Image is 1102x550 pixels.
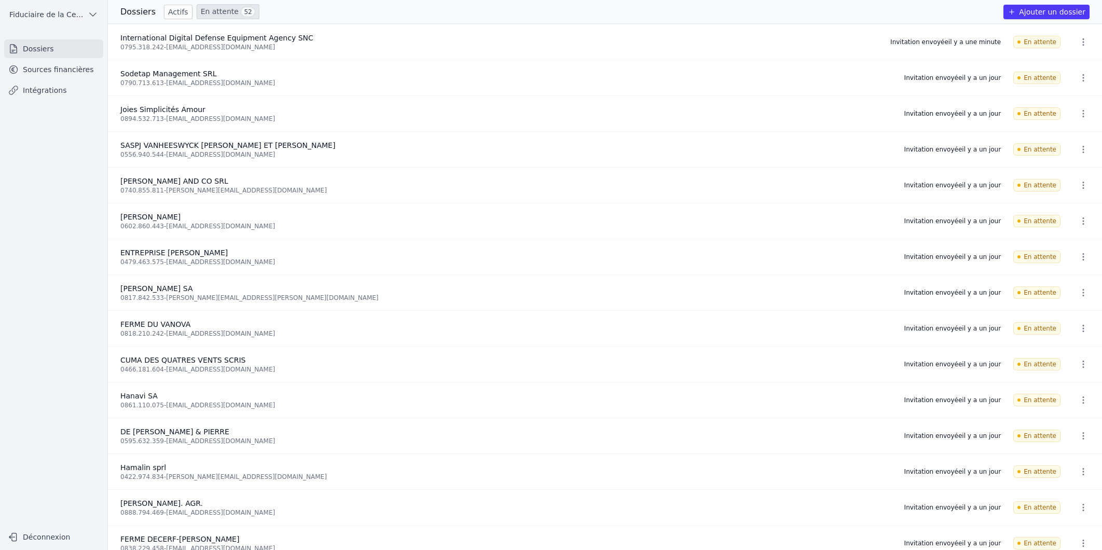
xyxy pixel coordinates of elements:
div: Invitation envoyée il y a un jour [904,145,1001,154]
div: Invitation envoyée il y a un jour [904,539,1001,547]
a: Dossiers [4,39,103,58]
div: Invitation envoyée il y a un jour [904,109,1001,118]
div: Invitation envoyée il y a un jour [904,74,1001,82]
a: Actifs [164,5,192,19]
span: Fiduciaire de la Cense & Associés [9,9,84,20]
span: Joies Simplicités Amour [120,105,205,114]
div: 0422.974.834 - [PERSON_NAME][EMAIL_ADDRESS][DOMAIN_NAME] [120,473,892,481]
span: En attente [1013,358,1060,370]
span: SASPJ VANHEESWYCK [PERSON_NAME] ET [PERSON_NAME] [120,141,335,149]
span: ENTREPRISE [PERSON_NAME] [120,249,228,257]
button: Fiduciaire de la Cense & Associés [4,6,103,23]
div: 0888.794.469 - [EMAIL_ADDRESS][DOMAIN_NAME] [120,508,892,517]
span: En attente [1013,251,1060,263]
span: En attente [1013,537,1060,549]
span: Hanavi SA [120,392,158,400]
span: En attente [1013,501,1060,514]
div: 0595.632.359 - [EMAIL_ADDRESS][DOMAIN_NAME] [120,437,892,445]
span: DE [PERSON_NAME] & PIERRE [120,428,229,436]
span: [PERSON_NAME] SA [120,284,192,293]
span: FERME DU VANOVA [120,320,190,328]
div: Invitation envoyée il y a un jour [904,288,1001,297]
button: Déconnexion [4,529,103,545]
div: Invitation envoyée il y a un jour [904,181,1001,189]
span: En attente [1013,36,1060,48]
div: 0795.318.242 - [EMAIL_ADDRESS][DOMAIN_NAME] [120,43,878,51]
span: Hamalin sprl [120,463,166,472]
span: International Digital Defense Equipment Agency SNC [120,34,313,42]
span: En attente [1013,179,1060,191]
span: En attente [1013,72,1060,84]
div: 0740.855.811 - [PERSON_NAME][EMAIL_ADDRESS][DOMAIN_NAME] [120,186,892,195]
div: 0790.713.613 - [EMAIL_ADDRESS][DOMAIN_NAME] [120,79,892,87]
h3: Dossiers [120,6,156,18]
div: Invitation envoyée il y a un jour [904,360,1001,368]
button: Ajouter un dossier [1003,5,1090,19]
span: En attente [1013,430,1060,442]
div: 0894.532.713 - [EMAIL_ADDRESS][DOMAIN_NAME] [120,115,892,123]
span: CUMA DES QUATRES VENTS SCRIS [120,356,246,364]
a: Intégrations [4,81,103,100]
div: Invitation envoyée il y a une minute [890,38,1001,46]
div: 0861.110.075 - [EMAIL_ADDRESS][DOMAIN_NAME] [120,401,892,409]
span: En attente [1013,394,1060,406]
div: 0556.940.544 - [EMAIL_ADDRESS][DOMAIN_NAME] [120,150,892,159]
div: 0602.860.443 - [EMAIL_ADDRESS][DOMAIN_NAME] [120,222,892,230]
span: En attente [1013,286,1060,299]
div: 0466.181.604 - [EMAIL_ADDRESS][DOMAIN_NAME] [120,365,892,374]
div: Invitation envoyée il y a un jour [904,253,1001,261]
span: Sodetap Management SRL [120,70,216,78]
div: Invitation envoyée il y a un jour [904,467,1001,476]
span: [PERSON_NAME]. AGR. [120,499,203,507]
a: Sources financières [4,60,103,79]
div: 0818.210.242 - [EMAIL_ADDRESS][DOMAIN_NAME] [120,329,892,338]
span: [PERSON_NAME] [120,213,181,221]
span: En attente [1013,322,1060,335]
span: En attente [1013,215,1060,227]
div: Invitation envoyée il y a un jour [904,396,1001,404]
div: Invitation envoyée il y a un jour [904,432,1001,440]
span: En attente [1013,143,1060,156]
span: En attente [1013,107,1060,120]
span: 52 [241,7,255,17]
span: FERME DECERF-[PERSON_NAME] [120,535,239,543]
div: 0479.463.575 - [EMAIL_ADDRESS][DOMAIN_NAME] [120,258,892,266]
div: Invitation envoyée il y a un jour [904,503,1001,512]
span: En attente [1013,465,1060,478]
div: 0817.842.533 - [PERSON_NAME][EMAIL_ADDRESS][PERSON_NAME][DOMAIN_NAME] [120,294,892,302]
a: En attente 52 [197,4,259,19]
span: [PERSON_NAME] AND CO SRL [120,177,228,185]
div: Invitation envoyée il y a un jour [904,217,1001,225]
div: Invitation envoyée il y a un jour [904,324,1001,333]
